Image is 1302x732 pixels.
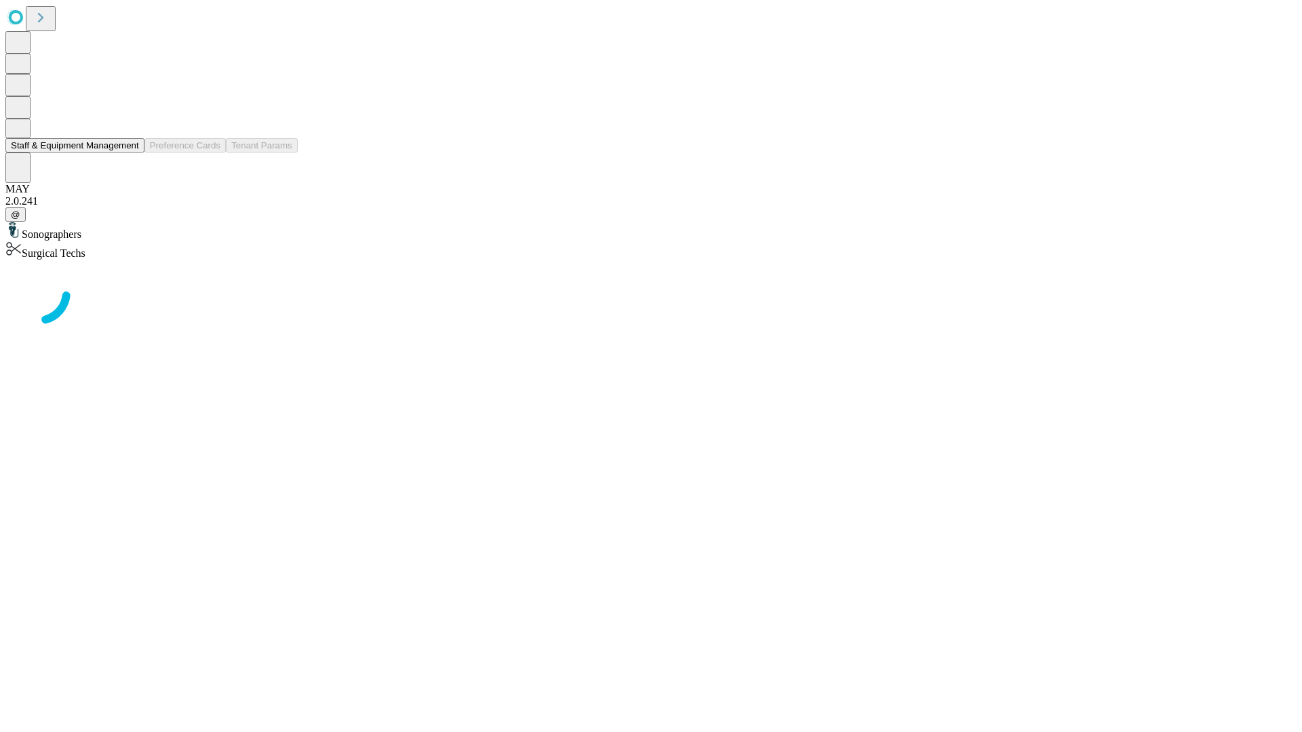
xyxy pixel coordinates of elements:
[5,241,1297,260] div: Surgical Techs
[226,138,298,152] button: Tenant Params
[11,209,20,220] span: @
[5,195,1297,207] div: 2.0.241
[144,138,226,152] button: Preference Cards
[5,183,1297,195] div: MAY
[5,222,1297,241] div: Sonographers
[5,207,26,222] button: @
[5,138,144,152] button: Staff & Equipment Management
